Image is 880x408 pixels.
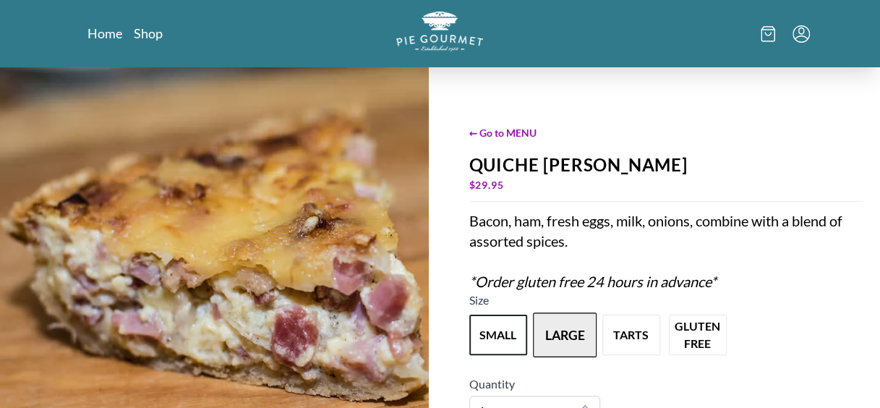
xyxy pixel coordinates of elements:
button: Variant Swatch [602,315,660,355]
a: Shop [134,25,163,42]
img: logo [396,12,483,51]
span: Size [469,293,489,307]
div: $ 29.95 [469,175,863,195]
button: Variant Swatch [469,315,527,355]
a: Home [87,25,122,42]
div: Quiche [PERSON_NAME] [469,155,863,175]
div: Bacon, ham, fresh eggs, milk, onions, combine with a blend of assorted spices. [469,211,863,292]
button: Variant Swatch [669,315,727,355]
span: Quantity [469,377,515,391]
a: Logo [396,12,483,56]
button: Menu [793,25,810,43]
em: *Order gluten free 24 hours in advance* [469,273,717,290]
button: Variant Swatch [533,313,597,357]
span: ← Go to MENU [469,125,863,140]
